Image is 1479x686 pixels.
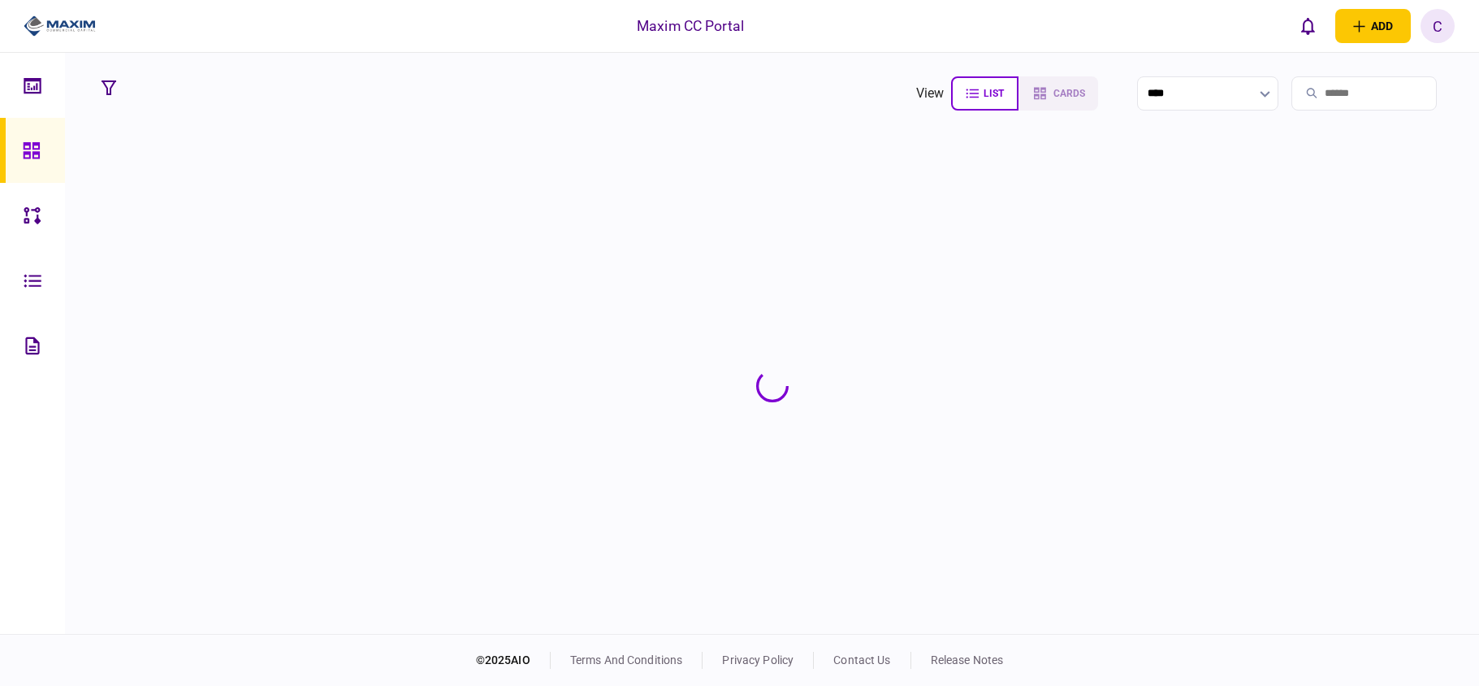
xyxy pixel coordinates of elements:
span: cards [1053,88,1085,99]
a: terms and conditions [570,653,683,666]
span: list [984,88,1004,99]
button: C [1421,9,1455,43]
div: Maxim CC Portal [637,15,744,37]
button: open adding identity options [1335,9,1411,43]
a: contact us [833,653,890,666]
div: view [916,84,945,103]
a: privacy policy [722,653,794,666]
button: list [951,76,1018,111]
div: © 2025 AIO [476,652,551,669]
button: cards [1018,76,1098,111]
img: client company logo [24,14,96,38]
a: release notes [931,653,1004,666]
button: open notifications list [1291,9,1325,43]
